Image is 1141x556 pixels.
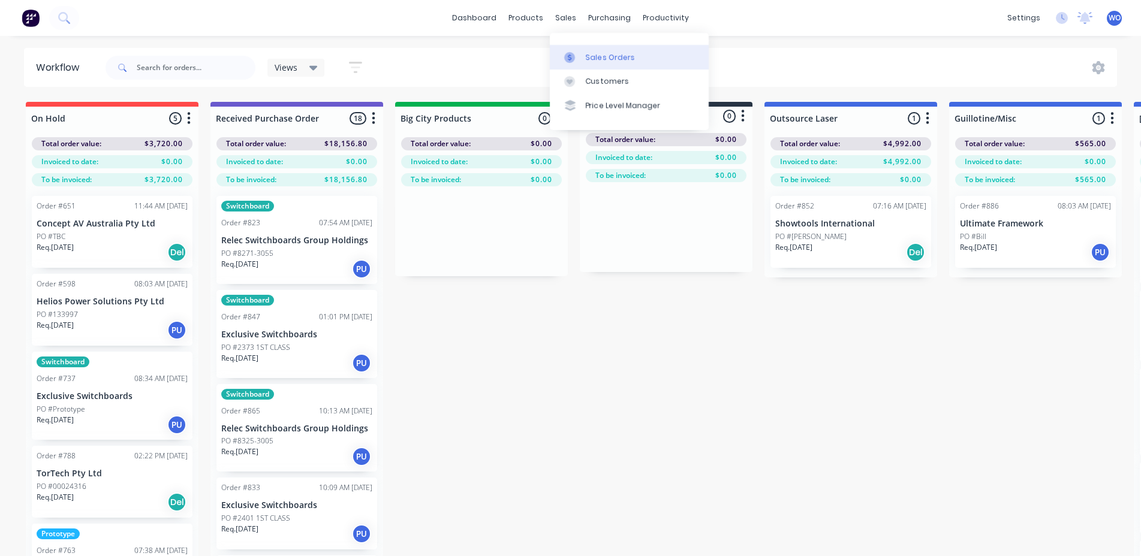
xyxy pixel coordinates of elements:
[873,201,926,211] div: 07:16 AM [DATE]
[595,134,655,145] span: Total order value:
[1085,156,1106,167] span: $0.00
[595,152,652,163] span: Invoiced to date:
[37,356,89,367] div: Switchboard
[965,156,1022,167] span: Invoiced to date:
[346,156,368,167] span: $0.00
[37,545,76,556] div: Order #763
[1075,138,1106,149] span: $565.00
[221,330,372,340] p: Exclusive Switchboards
[134,201,188,211] div: 11:44 AM [DATE]
[955,196,1116,268] div: Order #88608:03 AM [DATE]Ultimate FrameworkPO #BillReq.[DATE]PU
[37,391,188,401] p: Exclusive Switchboards
[37,279,76,289] div: Order #598
[582,9,637,27] div: purchasing
[216,384,377,472] div: SwitchboardOrder #86510:13 AM [DATE]Relec Switchboards Group HoldingsPO #8325-3005Req.[DATE]PU
[1091,243,1110,262] div: PU
[221,201,274,211] div: Switchboard
[715,134,737,145] span: $0.00
[586,76,629,87] div: Customers
[775,231,847,242] p: PO #[PERSON_NAME]
[531,174,552,185] span: $0.00
[965,174,1015,185] span: To be invoiced:
[134,545,188,556] div: 07:38 AM [DATE]
[502,9,549,27] div: products
[134,373,188,384] div: 08:34 AM [DATE]
[221,406,260,416] div: Order #865
[221,312,260,322] div: Order #847
[221,248,273,259] p: PO #8271-3055
[906,243,925,262] div: Del
[586,100,661,111] div: Price Level Manager
[216,290,377,378] div: SwitchboardOrder #84701:01 PM [DATE]Exclusive SwitchboardsPO #2373 1ST CLASSReq.[DATE]PU
[226,174,276,185] span: To be invoiced:
[41,156,98,167] span: Invoiced to date:
[960,219,1111,229] p: Ultimate Framework
[319,482,372,493] div: 10:09 AM [DATE]
[780,156,837,167] span: Invoiced to date:
[715,170,737,181] span: $0.00
[37,415,74,425] p: Req. [DATE]
[780,174,830,185] span: To be invoiced:
[775,219,926,229] p: Showtools International
[780,138,840,149] span: Total order value:
[32,274,192,346] div: Order #59808:03 AM [DATE]Helios Power Solutions Pty LtdPO #133997Req.[DATE]PU
[411,138,471,149] span: Total order value:
[221,217,260,228] div: Order #823
[134,279,188,289] div: 08:03 AM [DATE]
[531,156,552,167] span: $0.00
[324,138,368,149] span: $18,156.80
[41,138,101,149] span: Total order value:
[352,524,371,543] div: PU
[221,389,274,400] div: Switchboard
[226,138,286,149] span: Total order value:
[770,196,931,268] div: Order #85207:16 AM [DATE]Showtools InternationalPO #[PERSON_NAME]Req.[DATE]Del
[221,446,258,457] p: Req. [DATE]
[1109,13,1121,23] span: WO
[216,196,377,284] div: SwitchboardOrder #82307:54 AM [DATE]Relec Switchboards Group HoldingsPO #8271-3055Req.[DATE]PU
[324,174,368,185] span: $18,156.80
[32,196,192,268] div: Order #65111:44 AM [DATE]Concept AV Australia Pty LtdPO #TBCReq.[DATE]Del
[221,482,260,493] div: Order #833
[531,138,552,149] span: $0.00
[900,174,922,185] span: $0.00
[275,61,297,74] span: Views
[221,342,290,353] p: PO #2373 1ST CLASS
[37,231,65,242] p: PO #TBC
[411,156,468,167] span: Invoiced to date:
[1001,9,1046,27] div: settings
[41,174,92,185] span: To be invoiced:
[161,156,183,167] span: $0.00
[965,138,1025,149] span: Total order value:
[960,231,986,242] p: PO #Bill
[167,492,186,512] div: Del
[221,259,258,270] p: Req. [DATE]
[37,297,188,307] p: Helios Power Solutions Pty Ltd
[37,242,74,253] p: Req. [DATE]
[550,93,709,117] a: Price Level Manager
[134,451,188,461] div: 02:22 PM [DATE]
[715,152,737,163] span: $0.00
[549,9,582,27] div: sales
[167,321,186,340] div: PU
[595,170,646,181] span: To be invoiced:
[586,52,635,63] div: Sales Orders
[37,481,86,492] p: PO #00024316
[37,309,78,320] p: PO #133997
[37,492,74,503] p: Req. [DATE]
[883,138,922,149] span: $4,992.00
[960,201,999,211] div: Order #886
[319,406,372,416] div: 10:13 AM [DATE]
[37,201,76,211] div: Order #651
[446,9,502,27] a: dashboard
[221,235,372,246] p: Relec Switchboards Group Holdings
[775,201,814,211] div: Order #852
[167,243,186,262] div: Del
[37,451,76,461] div: Order #788
[221,295,274,306] div: Switchboard
[37,404,85,415] p: PO #Prototype
[37,528,80,539] div: Prototype
[775,242,812,253] p: Req. [DATE]
[37,469,188,479] p: TorTech Pty Ltd
[221,424,372,434] p: Relec Switchboards Group Holdings
[32,446,192,518] div: Order #78802:22 PM [DATE]TorTech Pty LtdPO #00024316Req.[DATE]Del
